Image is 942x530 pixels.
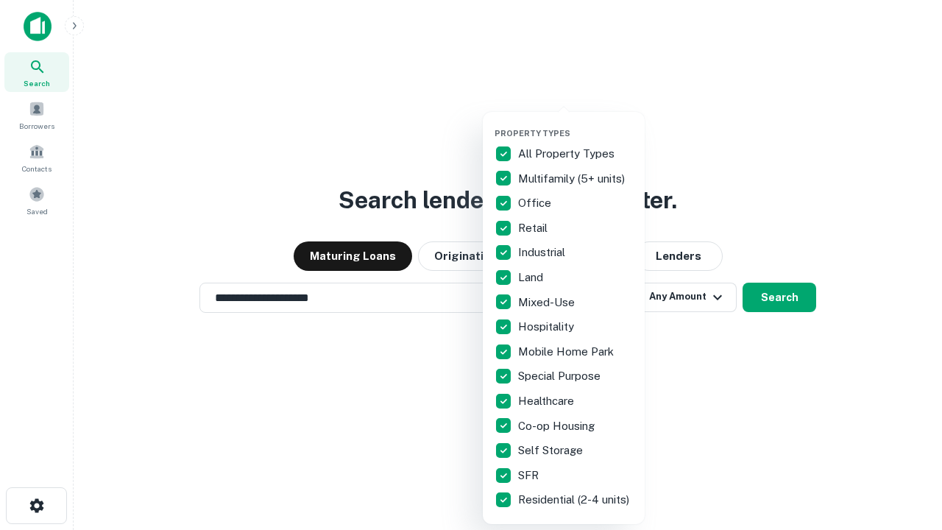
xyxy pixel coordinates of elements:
p: SFR [518,467,542,484]
p: Land [518,269,546,286]
p: Hospitality [518,318,577,336]
p: Co-op Housing [518,417,598,435]
p: Retail [518,219,550,237]
p: Self Storage [518,442,586,459]
p: Multifamily (5+ units) [518,170,628,188]
p: Industrial [518,244,568,261]
span: Property Types [495,129,570,138]
p: All Property Types [518,145,617,163]
p: Mixed-Use [518,294,578,311]
p: Office [518,194,554,212]
p: Mobile Home Park [518,343,617,361]
p: Special Purpose [518,367,603,385]
iframe: Chat Widget [868,412,942,483]
p: Healthcare [518,392,577,410]
p: Residential (2-4 units) [518,491,632,509]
